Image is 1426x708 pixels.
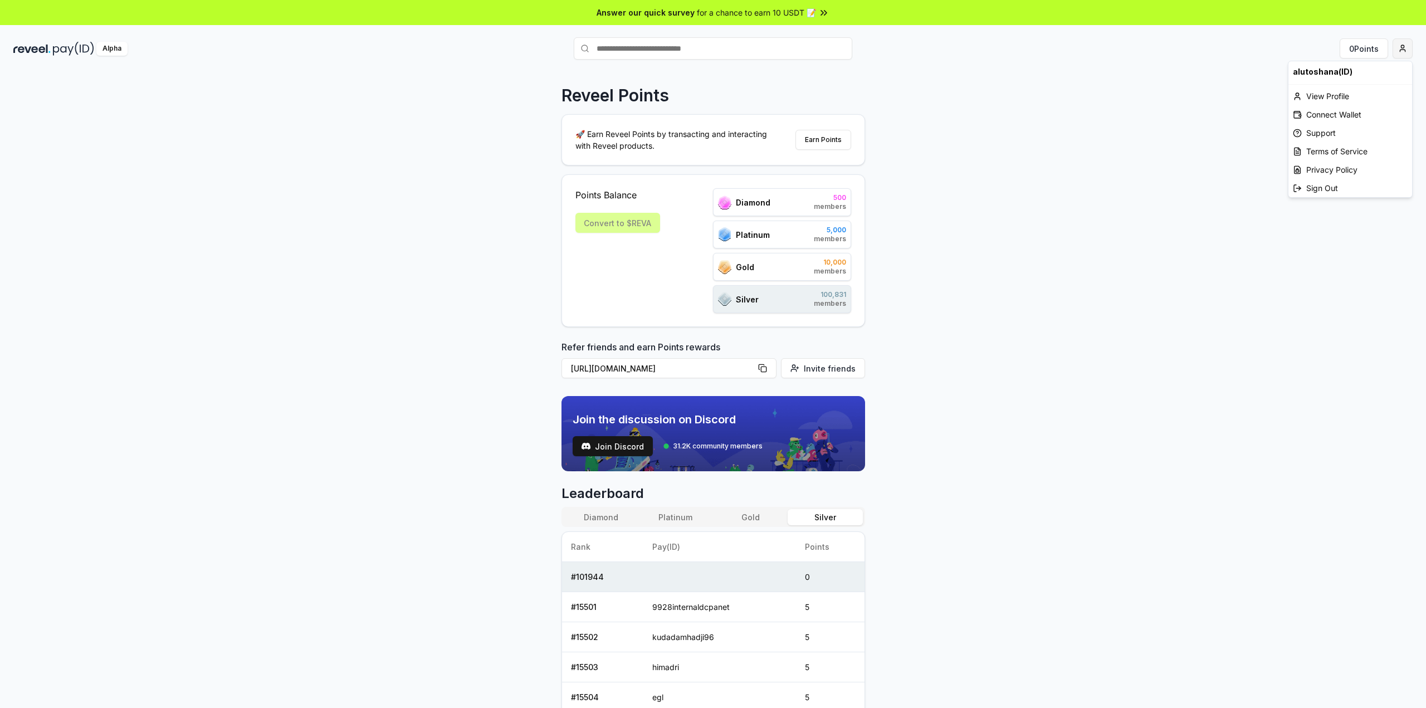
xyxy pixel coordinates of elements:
[1288,87,1412,105] div: View Profile
[1288,160,1412,179] a: Privacy Policy
[1288,105,1412,124] div: Connect Wallet
[1288,61,1412,82] div: alutoshana(ID)
[1288,124,1412,142] a: Support
[1288,179,1412,197] div: Sign Out
[1288,142,1412,160] a: Terms of Service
